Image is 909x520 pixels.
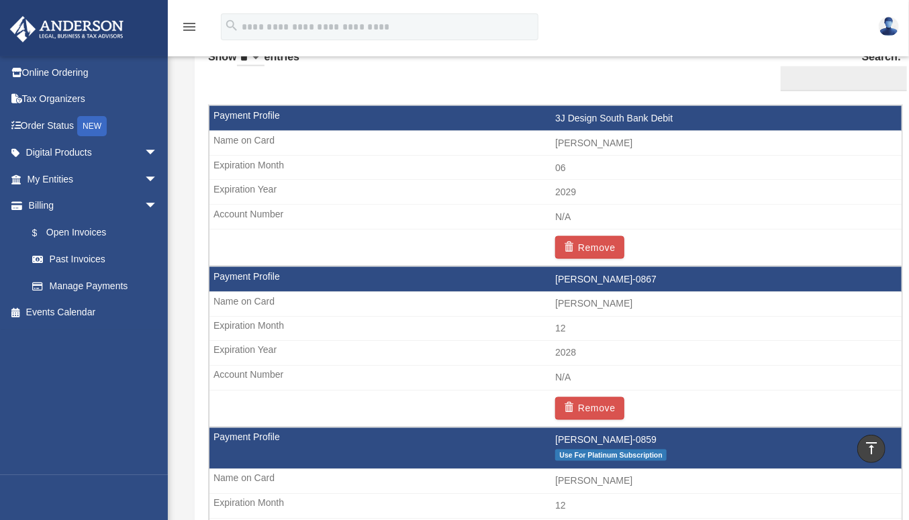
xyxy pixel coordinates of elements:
img: Anderson Advisors Platinum Portal [6,16,128,42]
a: vertical_align_top [857,435,886,463]
span: arrow_drop_down [144,166,171,193]
label: Search: [775,48,902,92]
td: 3J Design South Bank Debit [209,106,902,132]
td: 06 [209,156,902,181]
span: arrow_drop_down [144,140,171,167]
a: $Open Invoices [19,219,178,246]
td: [PERSON_NAME]-0867 [209,267,902,293]
a: Events Calendar [9,299,178,326]
td: N/A [209,366,902,391]
i: vertical_align_top [863,440,879,456]
td: 2029 [209,180,902,205]
a: Past Invoices [19,246,178,273]
label: Show entries [208,48,299,80]
a: Order StatusNEW [9,112,178,140]
select: Showentries [237,51,265,66]
img: User Pic [879,17,899,36]
a: Online Ordering [9,59,178,86]
button: Remove [555,236,624,259]
td: 12 [209,494,902,519]
i: search [224,18,239,33]
span: $ [40,225,46,242]
td: 12 [209,317,902,342]
a: Digital Productsarrow_drop_down [9,140,178,166]
a: Tax Organizers [9,86,178,113]
a: Billingarrow_drop_down [9,193,178,219]
a: My Entitiesarrow_drop_down [9,166,178,193]
td: [PERSON_NAME] [209,292,902,317]
span: Use For Platinum Subscription [555,450,667,461]
td: [PERSON_NAME] [209,469,902,495]
td: 2028 [209,341,902,366]
input: Search: [781,66,907,92]
a: Manage Payments [19,272,171,299]
span: arrow_drop_down [144,193,171,220]
a: menu [181,23,197,35]
td: [PERSON_NAME]-0859 [209,428,902,470]
button: Remove [555,397,624,420]
td: [PERSON_NAME] [209,131,902,156]
div: NEW [77,116,107,136]
td: N/A [209,205,902,230]
i: menu [181,19,197,35]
